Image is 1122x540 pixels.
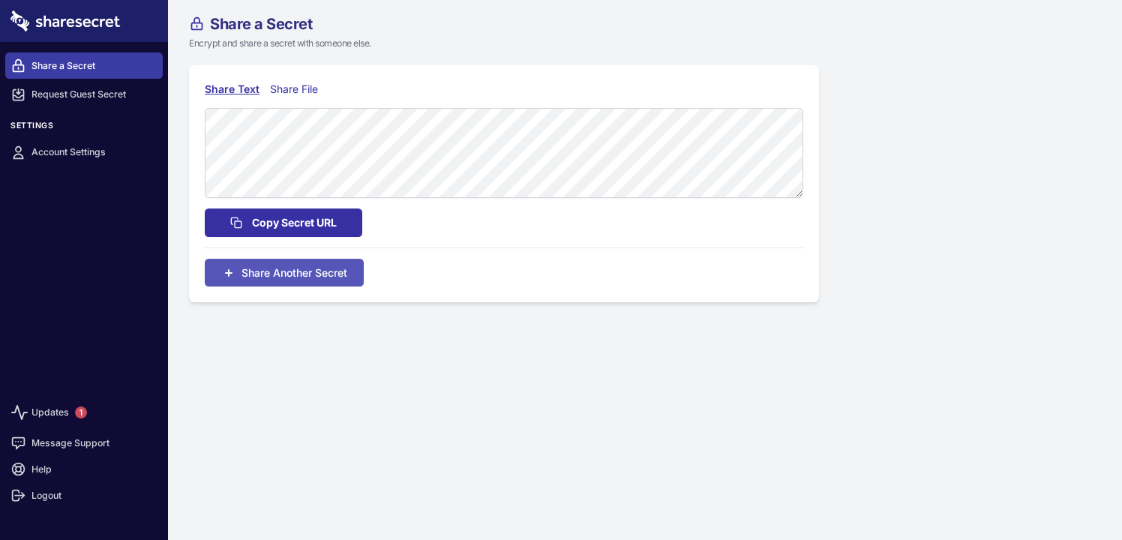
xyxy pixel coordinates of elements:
iframe: Drift Widget Chat Controller [1047,465,1104,522]
a: Message Support [5,430,163,456]
span: Copy Secret URL [252,214,337,231]
a: Account Settings [5,139,163,166]
h3: Settings [5,121,163,136]
span: Share a Secret [210,16,312,31]
button: Copy Secret URL [205,208,362,237]
a: Request Guest Secret [5,82,163,108]
a: Share a Secret [5,52,163,79]
a: Help [5,456,163,482]
span: Share Another Secret [241,265,347,280]
a: Logout [5,482,163,508]
p: Encrypt and share a secret with someone else. [189,37,903,50]
div: Share File [270,81,325,97]
a: Updates1 [5,395,163,430]
div: Share Text [205,81,259,97]
button: Share Another Secret [205,259,364,286]
span: 1 [75,406,87,418]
